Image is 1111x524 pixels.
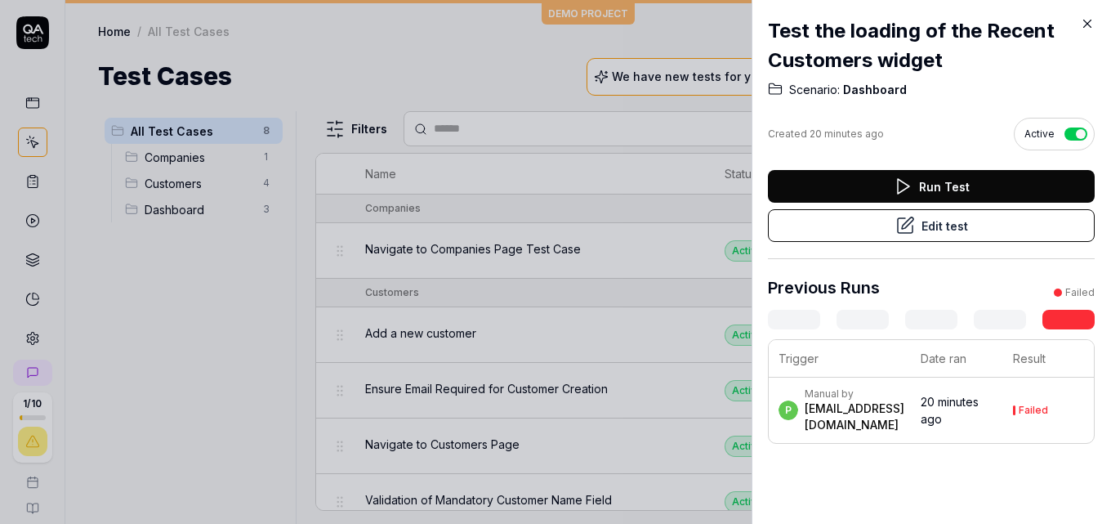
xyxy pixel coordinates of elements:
[840,82,907,98] span: Dashboard
[1019,405,1048,415] div: Failed
[768,209,1095,242] button: Edit test
[768,16,1095,75] h2: Test the loading of the Recent Customers widget
[779,401,798,420] span: p
[805,401,904,433] div: [EMAIL_ADDRESS][DOMAIN_NAME]
[805,387,904,401] div: Manual by
[1024,127,1055,141] span: Active
[1003,340,1094,378] th: Result
[768,170,1095,203] button: Run Test
[768,275,880,300] h3: Previous Runs
[921,395,979,426] time: 20 minutes ago
[768,127,884,141] div: Created
[1065,285,1095,300] div: Failed
[769,340,911,378] th: Trigger
[810,128,884,140] time: 20 minutes ago
[789,82,840,98] span: Scenario:
[911,340,1003,378] th: Date ran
